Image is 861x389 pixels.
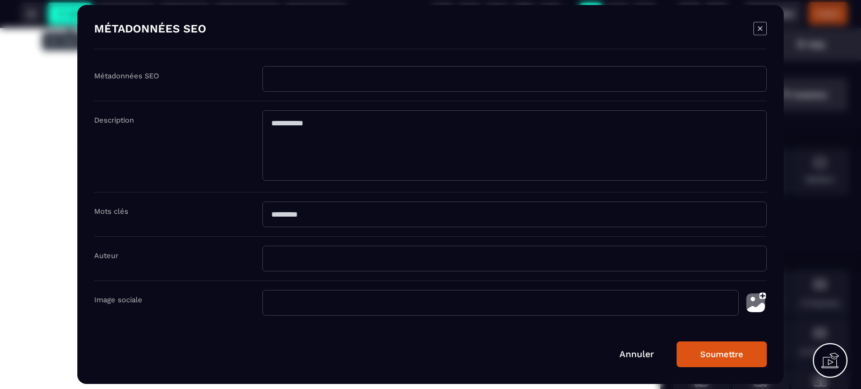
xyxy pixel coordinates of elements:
[94,116,134,124] label: Description
[8,141,652,219] h1: pILOTE ou anime ton club C4U aventures dans 4 mois
[619,349,654,359] a: Annuler
[94,251,118,260] label: Auteur
[677,341,767,367] button: Soumettre
[94,207,128,215] label: Mots clés
[744,290,767,316] img: photo-upload.002a6cb0.svg
[94,22,206,38] h4: MÉTADONNÉES SEO
[94,72,159,80] label: Métadonnées SEO
[94,296,142,304] label: Image sociale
